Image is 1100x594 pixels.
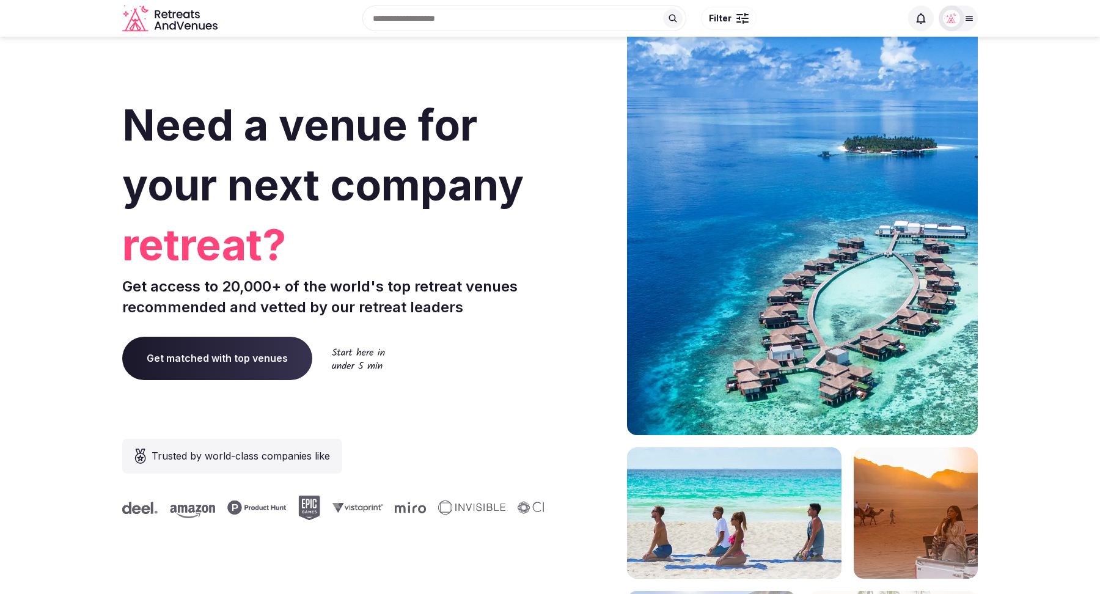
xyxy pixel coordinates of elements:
[331,502,381,513] svg: Vistaprint company logo
[122,276,545,317] p: Get access to 20,000+ of the world's top retreat venues recommended and vetted by our retreat lea...
[854,447,978,579] img: woman sitting in back of truck with camels
[436,501,504,515] svg: Invisible company logo
[709,12,732,24] span: Filter
[122,337,312,380] a: Get matched with top venues
[152,449,330,463] span: Trusted by world-class companies like
[627,447,842,579] img: yoga on tropical beach
[701,7,757,30] button: Filter
[332,348,385,369] img: Start here in under 5 min
[296,496,318,520] svg: Epic Games company logo
[943,10,960,27] img: Matt Grant Oakes
[122,5,220,32] svg: Retreats and Venues company logo
[120,502,156,514] svg: Deel company logo
[393,502,424,513] svg: Miro company logo
[122,215,545,275] span: retreat?
[122,99,524,211] span: Need a venue for your next company
[122,5,220,32] a: Visit the homepage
